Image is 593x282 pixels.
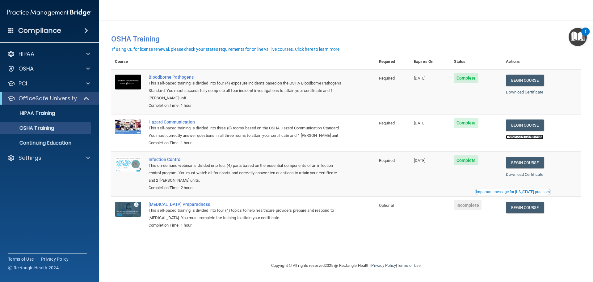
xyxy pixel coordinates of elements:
a: Settings [7,154,90,162]
th: Expires On [410,54,450,69]
div: This self-paced training is divided into three (3) rooms based on the OSHA Hazard Communication S... [149,124,344,139]
a: [MEDICAL_DATA] Preparedness [149,202,344,207]
span: [DATE] [414,158,426,163]
span: [DATE] [414,121,426,125]
a: Download Certificate [506,135,543,139]
a: Download Certificate [506,90,543,94]
button: If using CE for license renewal, please check your state's requirements for online vs. live cours... [111,46,342,52]
div: Completion Time: 2 hours [149,184,344,192]
h4: OSHA Training [111,35,581,43]
div: Copyright © All rights reserved 2025 @ Rectangle Health | | [233,256,459,275]
p: OfficeSafe University [19,95,77,102]
div: 1 [584,32,587,40]
span: Required [379,158,395,163]
span: Complete [454,118,478,128]
a: Begin Course [506,75,544,86]
span: Optional [379,203,394,208]
a: Bloodborne Pathogens [149,75,344,80]
button: Read this if you are a dental practitioner in the state of CA [475,189,551,195]
a: Hazard Communication [149,119,344,124]
div: This self-paced training is divided into four (4) exposure incidents based on the OSHA Bloodborne... [149,80,344,102]
p: Continuing Education [4,140,88,146]
img: PMB logo [7,7,91,19]
div: Completion Time: 1 hour [149,102,344,109]
th: Required [375,54,410,69]
th: Status [450,54,503,69]
th: Course [111,54,145,69]
span: Ⓒ Rectangle Health 2024 [8,265,59,271]
div: This on-demand webinar is divided into four (4) parts based on the essential components of an inf... [149,162,344,184]
h4: Compliance [18,26,61,35]
p: OSHA [19,65,34,72]
a: Terms of Use [397,263,421,268]
div: Important message for [US_STATE] practices [476,190,550,194]
div: If using CE for license renewal, please check your state's requirements for online vs. live cours... [112,47,341,51]
div: Completion Time: 1 hour [149,222,344,229]
a: Begin Course [506,202,544,213]
span: Incomplete [454,200,482,210]
div: This self-paced training is divided into four (4) topics to help healthcare providers prepare and... [149,207,344,222]
a: Infection Control [149,157,344,162]
th: Actions [502,54,581,69]
button: Open Resource Center, 1 new notification [569,28,587,46]
span: Required [379,121,395,125]
a: Begin Course [506,157,544,168]
span: Complete [454,73,478,83]
p: Settings [19,154,41,162]
span: Complete [454,155,478,165]
span: [DATE] [414,76,426,80]
div: Completion Time: 1 hour [149,139,344,147]
a: OSHA [7,65,90,72]
span: Required [379,76,395,80]
p: OSHA Training [4,125,54,131]
a: Privacy Policy [371,263,396,268]
a: Privacy Policy [41,256,69,262]
p: PCI [19,80,27,87]
a: Begin Course [506,119,544,131]
a: Terms of Use [8,256,34,262]
a: OfficeSafe University [7,95,90,102]
a: Download Certificate [506,172,543,177]
p: HIPAA Training [4,110,55,116]
a: HIPAA [7,50,90,58]
p: HIPAA [19,50,34,58]
a: PCI [7,80,90,87]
